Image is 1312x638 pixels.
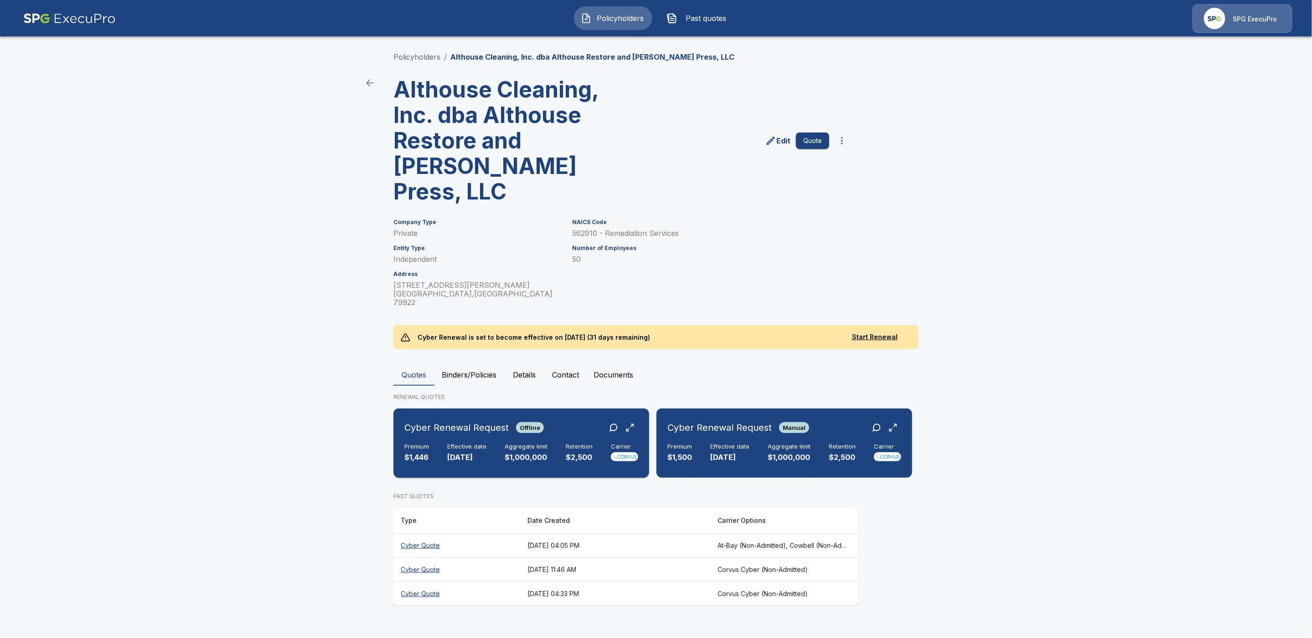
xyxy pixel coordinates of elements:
[393,393,919,401] p: RENEWAL QUOTES
[444,51,447,62] li: /
[611,452,638,461] img: Carrier
[393,255,561,264] p: Independent
[572,219,829,225] h6: NAICS Code
[574,6,652,30] button: Policyholders IconPolicyholders
[572,255,829,264] p: 50
[361,74,379,92] a: back
[667,443,692,450] h6: Premium
[1204,8,1225,29] img: Agency Icon
[595,13,646,24] span: Policyholders
[393,77,619,204] h3: Althouse Cleaning, Inc. dba Althouse Restore and [PERSON_NAME] Press, LLC
[710,443,749,450] h6: Effective date
[768,452,811,463] p: $1,000,000
[404,452,429,463] p: $1,446
[566,443,593,450] h6: Retention
[404,443,429,450] h6: Premium
[393,281,561,307] p: [STREET_ADDRESS][PERSON_NAME] [GEOGRAPHIC_DATA] , [GEOGRAPHIC_DATA] 79922
[23,4,116,33] img: AA Logo
[434,364,504,386] button: Binders/Policies
[681,13,731,24] span: Past quotes
[710,582,858,606] th: Corvus Cyber (Non-Admitted)
[520,582,710,606] th: [DATE] 04:33 PM
[710,533,858,557] th: At-Bay (Non-Admitted), Cowbell (Non-Admitted), Cowbell (Admitted), Tokio Marine TMHCC (Non-Admitt...
[586,364,641,386] button: Documents
[516,424,544,431] span: Offline
[504,364,545,386] button: Details
[447,443,486,450] h6: Effective date
[545,364,586,386] button: Contact
[829,452,856,463] p: $2,500
[410,325,658,349] p: Cyber Renewal is set to become effective on [DATE] (31 days remaining)
[447,452,486,463] p: [DATE]
[520,508,710,534] th: Date Created
[505,452,548,463] p: $1,000,000
[710,557,858,582] th: Corvus Cyber (Non-Admitted)
[566,452,593,463] p: $2,500
[829,443,856,450] h6: Retention
[520,533,710,557] th: [DATE] 04:05 PM
[393,52,440,61] a: Policyholders
[450,51,734,62] p: Althouse Cleaning, Inc. dba Althouse Restore and [PERSON_NAME] Press, LLC
[666,13,677,24] img: Past quotes Icon
[581,13,592,24] img: Policyholders Icon
[393,508,858,606] table: responsive table
[393,245,561,251] h6: Entity Type
[611,443,638,450] h6: Carrier
[393,364,919,386] div: policyholder tabs
[776,135,790,146] p: Edit
[572,245,829,251] h6: Number of Employees
[1193,4,1292,33] a: Agency IconSPG ExecuPro
[833,132,851,150] button: more
[393,582,520,606] th: Cyber Quote
[572,229,829,238] p: 562910 - Remediation Services
[404,420,509,435] h6: Cyber Renewal Request
[660,6,738,30] button: Past quotes IconPast quotes
[874,443,901,450] h6: Carrier
[710,508,858,534] th: Carrier Options
[520,557,710,582] th: [DATE] 11:46 AM
[764,133,792,148] a: edit
[393,557,520,582] th: Cyber Quote
[838,329,911,346] button: Start Renewal
[393,533,520,557] th: Cyber Quote
[874,452,901,461] img: Carrier
[796,133,829,149] button: Quote
[779,424,809,431] span: Manual
[710,452,749,463] p: [DATE]
[393,229,561,238] p: Private
[667,420,772,435] h6: Cyber Renewal Request
[393,219,561,225] h6: Company Type
[393,271,561,277] h6: Address
[393,508,520,534] th: Type
[1233,15,1277,24] p: SPG ExecuPro
[768,443,811,450] h6: Aggregate limit
[393,492,858,500] p: PAST QUOTES
[667,452,692,463] p: $1,500
[505,443,548,450] h6: Aggregate limit
[393,364,434,386] button: Quotes
[393,51,734,62] nav: breadcrumb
